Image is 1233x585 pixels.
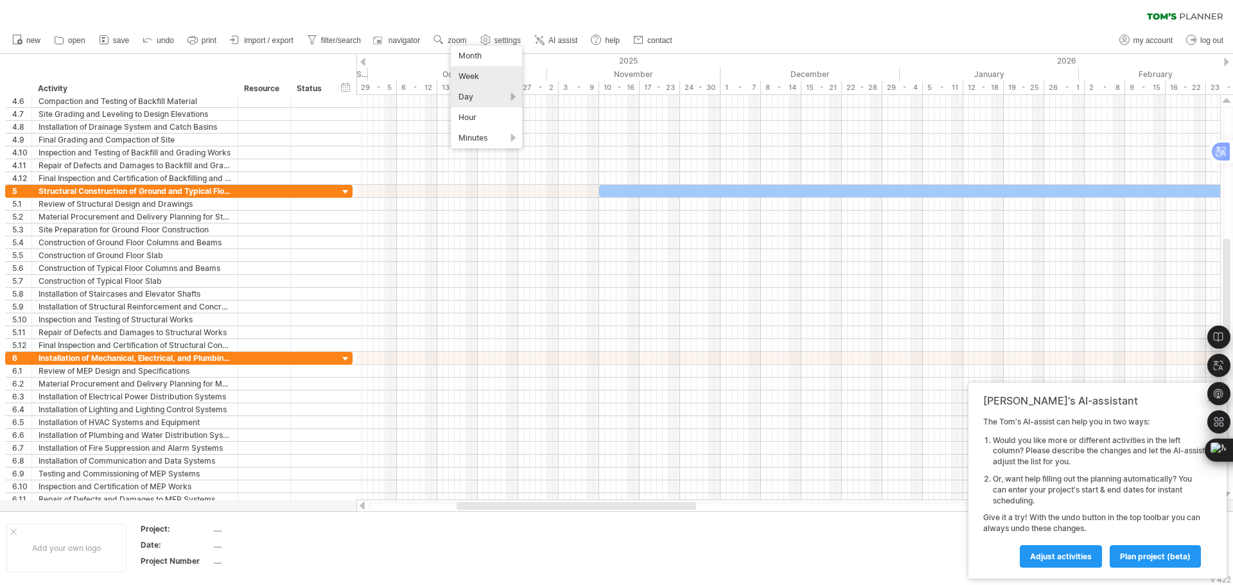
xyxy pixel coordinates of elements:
span: navigator [389,36,420,45]
div: 15 - 21 [801,81,842,94]
span: help [605,36,620,45]
div: 5.7 [12,275,31,287]
div: Installation of Lighting and Lighting Control Systems [39,403,231,415]
div: Inspection and Certification of MEP Works [39,480,231,493]
div: Repair of Defects and Damages to Backfill and Grading [39,159,231,171]
div: 2 - 8 [1085,81,1125,94]
a: Adjust activities [1020,545,1102,568]
div: Construction of Ground Floor Slab [39,249,231,261]
div: 5.10 [12,313,31,326]
div: Hour [451,107,522,128]
div: Activity [38,82,231,95]
a: plan project (beta) [1110,545,1201,568]
div: 4.12 [12,172,31,184]
a: navigator [371,32,424,49]
div: The Tom's AI-assist can help you in two ways: Give it a try! With the undo button in the top tool... [983,417,1205,567]
div: 12 - 18 [963,81,1004,94]
div: 4.11 [12,159,31,171]
div: 5.3 [12,223,31,236]
span: open [68,36,85,45]
div: 29 - 5 [356,81,397,94]
div: Inspection and Testing of Structural Works [39,313,231,326]
div: 5.11 [12,326,31,338]
div: Status [297,82,325,95]
div: Installation of Plumbing and Water Distribution Systems [39,429,231,441]
a: undo [139,32,178,49]
div: 6.5 [12,416,31,428]
div: 6.2 [12,378,31,390]
div: 10 - 16 [599,81,640,94]
div: 6.7 [12,442,31,454]
span: undo [157,36,174,45]
div: 27 - 2 [518,81,559,94]
a: save [96,32,133,49]
div: Final Inspection and Certification of Backfilling and Site Grading Works [39,172,231,184]
a: filter/search [304,32,365,49]
div: 6.6 [12,429,31,441]
div: Installation of HVAC Systems and Equipment [39,416,231,428]
div: 8 - 14 [761,81,801,94]
a: print [184,32,220,49]
div: .... [214,555,322,566]
div: v 422 [1211,575,1231,584]
div: Installation of Fire Suppression and Alarm Systems [39,442,231,454]
div: 5 - 11 [923,81,963,94]
div: 6.1 [12,365,31,377]
span: print [202,36,216,45]
div: 19 - 25 [1004,81,1044,94]
div: 5.12 [12,339,31,351]
div: .... [214,523,322,534]
span: plan project (beta) [1120,552,1191,561]
div: 4.6 [12,95,31,107]
div: January 2026 [900,67,1079,81]
div: Compaction and Testing of Backfill Material [39,95,231,107]
div: Material Procurement and Delivery Planning for Structural Works [39,211,231,223]
div: 5 [12,185,31,197]
div: 13 - 19 [437,81,478,94]
a: AI assist [531,32,581,49]
div: 24 - 30 [680,81,721,94]
div: Project: [141,523,211,534]
li: Or, want help filling out the planning automatically? You can enter your project's start & end da... [993,474,1205,506]
span: Adjust activities [1030,552,1092,561]
div: 5.8 [12,288,31,300]
div: 6.8 [12,455,31,467]
div: 6 [12,352,31,364]
div: 4.10 [12,146,31,159]
div: Week [451,66,522,87]
a: open [51,32,89,49]
div: October 2025 [368,67,547,81]
div: Review of Structural Design and Drawings [39,198,231,210]
div: 16 - 22 [1166,81,1206,94]
div: Site Preparation for Ground Floor Construction [39,223,231,236]
div: 5.2 [12,211,31,223]
div: 22 - 28 [842,81,882,94]
a: zoom [430,32,470,49]
span: filter/search [321,36,361,45]
span: import / export [244,36,293,45]
div: November 2025 [547,67,721,81]
span: zoom [448,36,466,45]
div: Installation of Structural Reinforcement and Concrete Finishing [39,301,231,313]
div: Installation of Electrical Power Distribution Systems [39,390,231,403]
div: Date: [141,539,211,550]
div: 4.7 [12,108,31,120]
div: 5.6 [12,262,31,274]
div: .... [214,539,322,550]
span: contact [647,36,672,45]
div: Installation of Drainage System and Catch Basins [39,121,231,133]
div: December 2025 [721,67,900,81]
div: 4.8 [12,121,31,133]
div: 5.4 [12,236,31,249]
div: 29 - 4 [882,81,923,94]
div: Construction of Typical Floor Slab [39,275,231,287]
span: save [113,36,129,45]
div: 6.4 [12,403,31,415]
div: 3 - 9 [559,81,599,94]
div: 6 - 12 [397,81,437,94]
div: 5.5 [12,249,31,261]
div: Installation of Staircases and Elevator Shafts [39,288,231,300]
span: log out [1200,36,1223,45]
span: my account [1133,36,1173,45]
a: new [9,32,44,49]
